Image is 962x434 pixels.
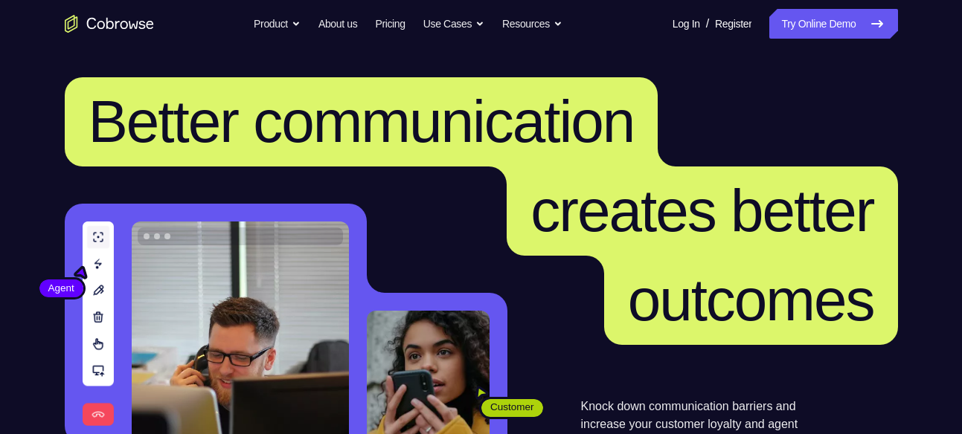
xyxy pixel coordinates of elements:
[673,9,700,39] a: Log In
[65,15,154,33] a: Go to the home page
[254,9,301,39] button: Product
[715,9,751,39] a: Register
[89,88,635,155] span: Better communication
[628,267,874,333] span: outcomes
[375,9,405,39] a: Pricing
[706,15,709,33] span: /
[318,9,357,39] a: About us
[502,9,562,39] button: Resources
[423,9,484,39] button: Use Cases
[769,9,897,39] a: Try Online Demo
[530,178,873,244] span: creates better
